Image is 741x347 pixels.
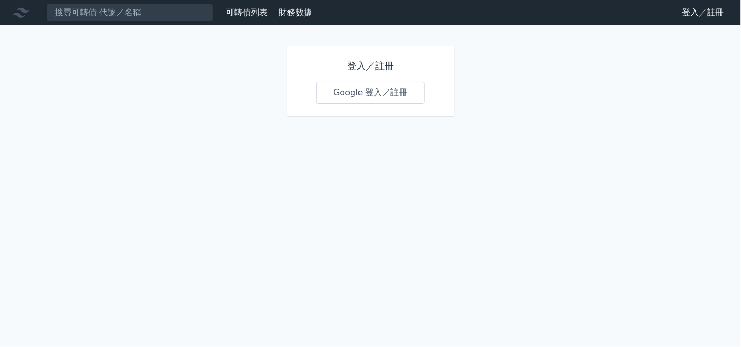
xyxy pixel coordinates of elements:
h1: 登入／註冊 [316,59,425,73]
a: 財務數據 [279,7,312,17]
input: 搜尋可轉債 代號／名稱 [46,4,213,21]
a: 登入／註冊 [674,4,733,21]
a: Google 登入／註冊 [316,82,425,104]
a: 可轉債列表 [226,7,268,17]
